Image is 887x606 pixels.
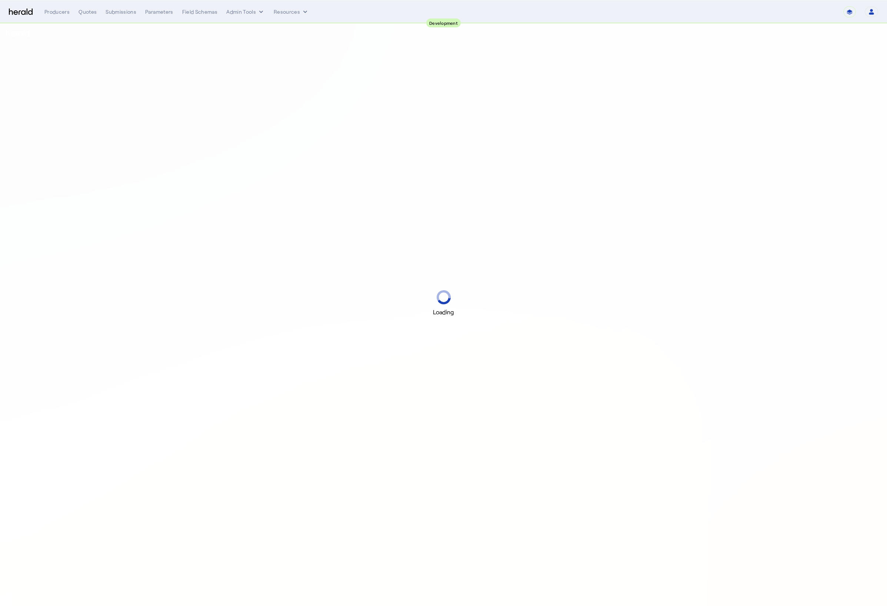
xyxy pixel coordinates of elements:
button: Resources dropdown menu [274,8,309,16]
div: Development [426,19,461,27]
div: Producers [44,8,70,16]
button: internal dropdown menu [226,8,265,16]
div: Quotes [79,8,97,16]
img: Herald Logo [9,9,33,16]
div: Submissions [106,8,136,16]
div: Field Schemas [182,8,218,16]
div: Parameters [145,8,173,16]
